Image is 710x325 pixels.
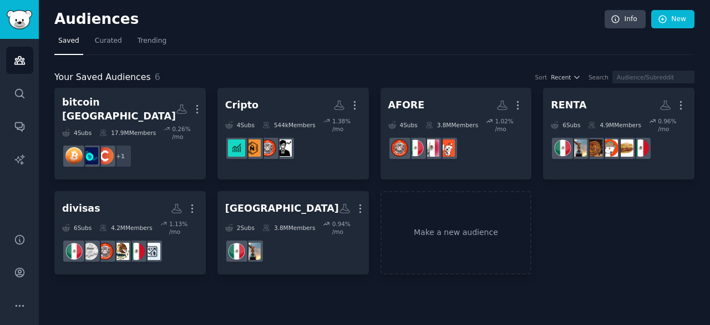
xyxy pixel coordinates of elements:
a: RENTA6Subs4.9MMembers0.96% /moayudamexicoMercadoredditMonterreyGuadalajaraMexicoCitymexico [543,88,694,179]
img: mexico [65,243,83,260]
a: Make a new audience [381,191,532,275]
div: 1.13 % /mo [169,220,198,236]
div: 3.8M Members [262,220,315,236]
span: Trending [138,36,166,46]
a: divisas6Subs4.2MMembers1.13% /moForexayudamexicomexico_politicsMexicoFinancieroForex_Latino_Clubm... [54,191,206,275]
img: MexicoFinanciero [259,139,276,157]
img: AskMexico [422,139,439,157]
a: New [651,10,694,29]
div: 4 Sub s [62,125,92,141]
div: + 1 [109,144,132,168]
button: Recent [551,73,581,81]
div: 6 Sub s [62,220,92,236]
div: Search [589,73,608,81]
div: 0.26 % /mo [172,125,198,141]
div: 2 Sub s [225,220,255,236]
div: 544k Members [262,117,316,133]
span: Your Saved Audiences [54,71,151,84]
div: 3.8M Members [425,117,478,133]
div: 6 Sub s [551,117,580,133]
img: MexicoBursatil [275,139,292,157]
input: Audience/Subreddit [612,71,694,83]
a: [GEOGRAPHIC_DATA]2Subs3.8MMembers0.94% /moMexicoCitymexico [217,191,369,275]
img: MexicoFinanciero [391,139,408,157]
a: AFORE4Subs3.8MMembers1.02% /moExplicameComoMorritoAskMexicomexicoMexicoFinanciero [381,88,532,179]
img: mexico_politics [112,243,129,260]
div: 4.9M Members [588,117,641,133]
img: CriptoMonedas [244,139,261,157]
div: Sort [535,73,547,81]
img: mexico [554,139,571,157]
img: MexicoCity [244,243,261,260]
img: ayudamexico [632,139,649,157]
div: 4 Sub s [388,117,418,133]
img: MexicoFinanciero [97,243,114,260]
div: 17.9M Members [99,125,156,141]
div: 1.38 % /mo [332,117,361,133]
span: Curated [95,36,122,46]
div: 4.2M Members [99,220,152,236]
div: AFORE [388,98,425,112]
img: Guadalajara [585,139,602,157]
span: 6 [155,72,160,82]
img: Forex [143,243,160,260]
div: 1.02 % /mo [495,117,524,133]
div: Cripto [225,98,258,112]
div: 0.96 % /mo [658,117,687,133]
img: Forex_Latino_Club [81,243,98,260]
a: Trending [134,32,170,55]
div: [GEOGRAPHIC_DATA] [225,202,339,216]
img: mexico [228,243,245,260]
img: CryptoCurrency [97,147,114,164]
div: RENTA [551,98,586,112]
img: GummySearch logo [7,10,32,29]
a: Saved [54,32,83,55]
a: Info [605,10,646,29]
span: Saved [58,36,79,46]
a: Curated [91,32,126,55]
a: Cripto4Subs544kMembers1.38% /moMexicoBursatilMexicoFinancieroCriptoMonedascriptomoedas [217,88,369,179]
div: bitcoin [GEOGRAPHIC_DATA] [62,96,176,123]
img: Monterrey [601,139,618,157]
span: Recent [551,73,571,81]
img: MexicoCity [570,139,587,157]
img: bitcoinmexico [81,147,98,164]
img: ayudamexico [128,243,145,260]
div: 0.94 % /mo [332,220,361,236]
img: Bitcoin [65,147,83,164]
a: bitcoin [GEOGRAPHIC_DATA]4Subs17.9MMembers0.26% /mo+1CryptoCurrencybitcoinmexicoBitcoin [54,88,206,179]
div: 4 Sub s [225,117,255,133]
div: divisas [62,202,100,216]
img: ExplicameComoMorrito [438,139,455,157]
h2: Audiences [54,11,605,28]
img: Mercadoreddit [616,139,633,157]
img: criptomoedas [228,139,245,157]
img: mexico [407,139,424,157]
